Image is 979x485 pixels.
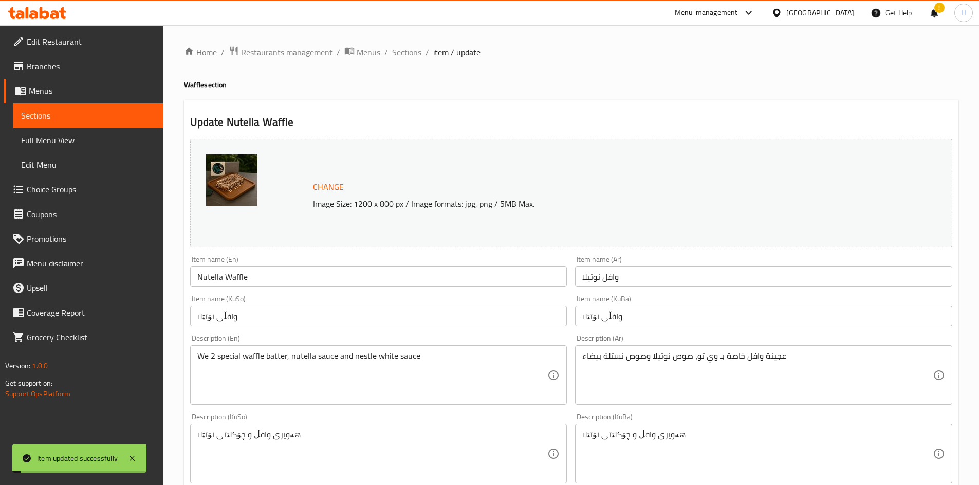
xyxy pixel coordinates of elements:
[675,7,738,19] div: Menu-management
[27,257,155,269] span: Menu disclaimer
[27,60,155,72] span: Branches
[4,54,163,79] a: Branches
[241,46,333,59] span: Restaurants management
[27,35,155,48] span: Edit Restaurant
[21,159,155,171] span: Edit Menu
[29,85,155,97] span: Menus
[21,109,155,122] span: Sections
[32,359,48,373] span: 1.0.0
[221,46,225,59] li: /
[197,430,548,478] textarea: هەویری وافڵ و چۆکلێتی نۆتێلا
[5,377,52,390] span: Get support on:
[4,29,163,54] a: Edit Restaurant
[21,134,155,146] span: Full Menu View
[37,453,118,464] div: Item updated successfully
[13,152,163,177] a: Edit Menu
[4,300,163,325] a: Coverage Report
[27,282,155,294] span: Upsell
[5,359,30,373] span: Version:
[384,46,388,59] li: /
[184,80,958,90] h4: Waffle section
[190,306,567,326] input: Enter name KuSo
[582,351,933,400] textarea: عجينة وافل خاصة بـ وي تو، صوص نوتيلا وصوص نستلة بيضاء
[190,114,952,130] h2: Update Nutella Waffle
[4,202,163,226] a: Coupons
[27,331,155,343] span: Grocery Checklist
[575,306,952,326] input: Enter name KuBa
[961,7,966,18] span: H
[4,251,163,276] a: Menu disclaimer
[4,177,163,202] a: Choice Groups
[433,46,481,59] span: item / update
[27,232,155,245] span: Promotions
[190,266,567,287] input: Enter name En
[4,276,163,300] a: Upsell
[229,46,333,59] a: Restaurants management
[4,79,163,103] a: Menus
[27,208,155,220] span: Coupons
[197,351,548,400] textarea: We 2 special waffle batter, nutella sauce and nestle white sauce
[575,266,952,287] input: Enter name Ar
[309,177,348,198] button: Change
[13,103,163,128] a: Sections
[337,46,340,59] li: /
[4,325,163,350] a: Grocery Checklist
[582,430,933,478] textarea: هەویری وافڵ و چۆکلێتی نۆتێلا
[27,306,155,319] span: Coverage Report
[357,46,380,59] span: Menus
[309,198,857,210] p: Image Size: 1200 x 800 px / Image formats: jpg, png / 5MB Max.
[184,46,217,59] a: Home
[313,180,344,195] span: Change
[5,387,70,400] a: Support.OpsPlatform
[13,128,163,152] a: Full Menu View
[426,46,429,59] li: /
[392,46,421,59] a: Sections
[184,46,958,59] nav: breadcrumb
[206,154,257,206] img: whatsapp_image_20250901_a638924121450885306.jpg
[27,183,155,196] span: Choice Groups
[4,226,163,251] a: Promotions
[786,7,854,18] div: [GEOGRAPHIC_DATA]
[344,46,380,59] a: Menus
